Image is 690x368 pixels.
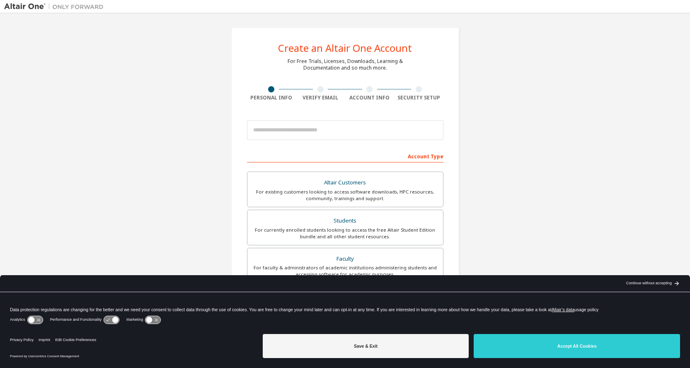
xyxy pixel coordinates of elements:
[252,177,438,189] div: Altair Customers
[278,43,412,53] div: Create an Altair One Account
[4,2,108,11] img: Altair One
[394,94,443,101] div: Security Setup
[247,94,296,101] div: Personal Info
[345,94,395,101] div: Account Info
[288,58,403,71] div: For Free Trials, Licenses, Downloads, Learning & Documentation and so much more.
[252,189,438,202] div: For existing customers looking to access software downloads, HPC resources, community, trainings ...
[252,253,438,265] div: Faculty
[296,94,345,101] div: Verify Email
[252,264,438,278] div: For faculty & administrators of academic institutions administering students and accessing softwa...
[252,215,438,227] div: Students
[252,227,438,240] div: For currently enrolled students looking to access the free Altair Student Edition bundle and all ...
[247,149,443,162] div: Account Type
